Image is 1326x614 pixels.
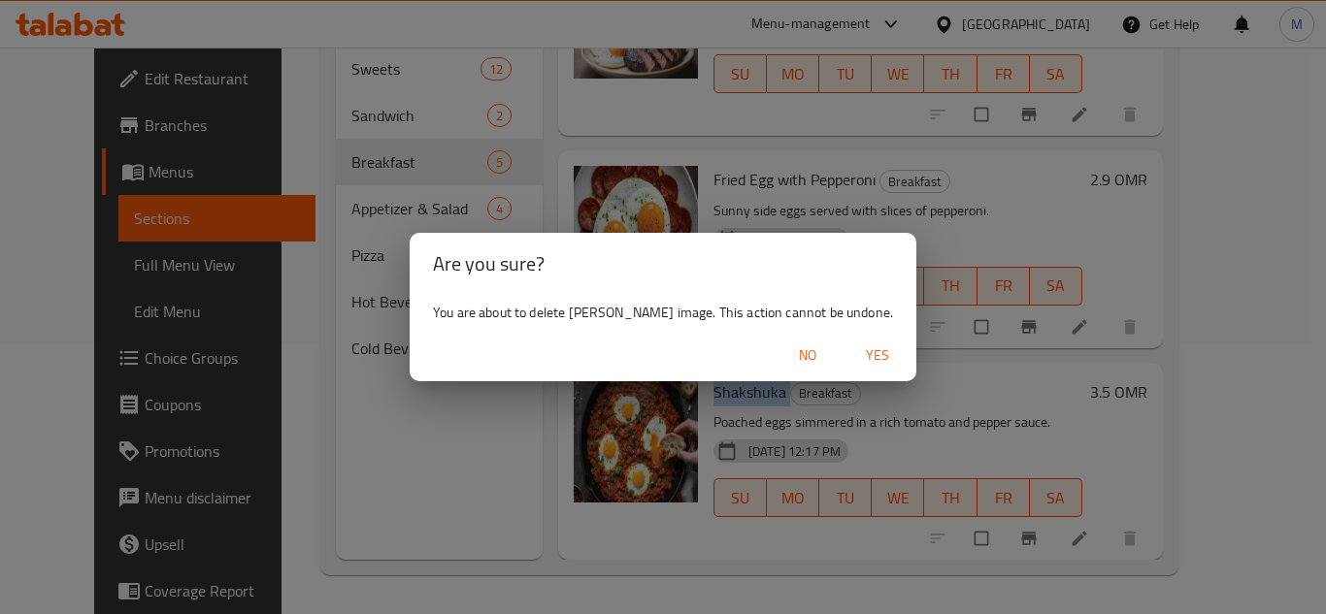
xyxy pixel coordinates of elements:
[777,338,839,373] button: No
[433,248,893,279] h2: Are you sure?
[854,343,901,368] span: Yes
[846,338,909,373] button: Yes
[784,343,831,368] span: No
[410,295,916,330] div: You are about to delete [PERSON_NAME] image. This action cannot be undone.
